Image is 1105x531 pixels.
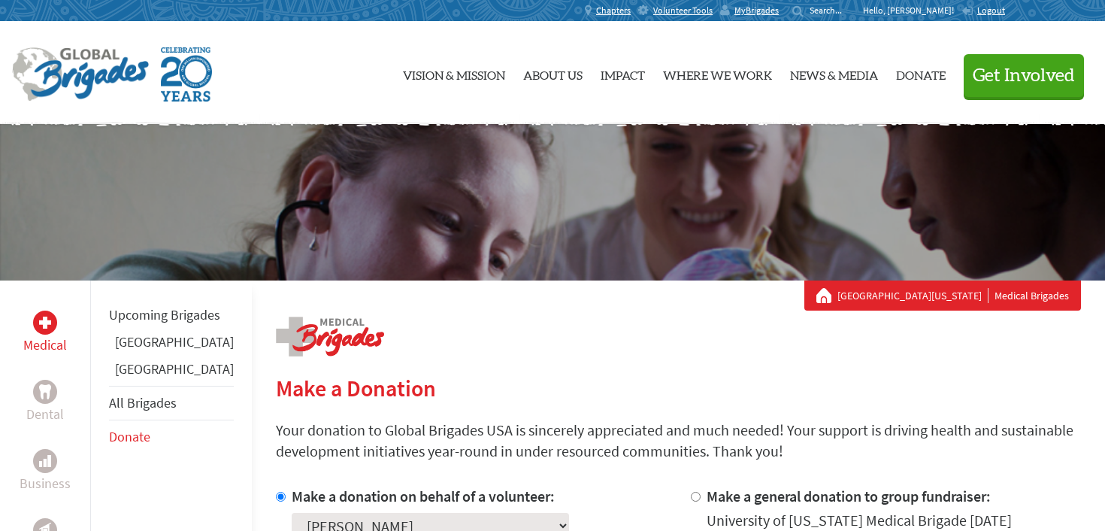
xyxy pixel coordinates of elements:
[961,5,1005,17] a: Logout
[810,5,852,16] input: Search...
[276,317,384,357] img: logo-medical.png
[977,5,1005,16] span: Logout
[863,5,961,17] p: Hello, [PERSON_NAME]!
[707,487,991,505] label: Make a general donation to group fundraiser:
[33,311,57,335] div: Medical
[964,54,1084,97] button: Get Involved
[790,34,878,112] a: News & Media
[20,473,71,494] p: Business
[276,420,1081,462] p: Your donation to Global Brigades USA is sincerely appreciated and much needed! Your support is dr...
[115,360,234,378] a: [GEOGRAPHIC_DATA]
[39,455,51,467] img: Business
[39,384,51,399] img: Dental
[39,317,51,329] img: Medical
[896,34,946,112] a: Donate
[601,34,645,112] a: Impact
[109,359,234,386] li: Panama
[653,5,713,17] span: Volunteer Tools
[663,34,772,112] a: Where We Work
[26,404,64,425] p: Dental
[33,449,57,473] div: Business
[109,306,220,323] a: Upcoming Brigades
[115,333,234,350] a: [GEOGRAPHIC_DATA]
[109,420,234,454] li: Donate
[276,375,1081,402] h2: Make a Donation
[33,380,57,404] div: Dental
[23,311,67,356] a: MedicalMedical
[816,288,1069,303] div: Medical Brigades
[596,5,631,17] span: Chapters
[403,34,505,112] a: Vision & Mission
[161,47,212,102] img: Global Brigades Celebrating 20 Years
[12,47,149,102] img: Global Brigades Logo
[837,288,988,303] a: [GEOGRAPHIC_DATA][US_STATE]
[973,67,1075,85] span: Get Involved
[109,428,150,445] a: Donate
[23,335,67,356] p: Medical
[292,487,555,505] label: Make a donation on behalf of a volunteer:
[109,386,234,420] li: All Brigades
[734,5,779,17] span: MyBrigades
[523,34,583,112] a: About Us
[109,394,177,411] a: All Brigades
[109,299,234,332] li: Upcoming Brigades
[109,332,234,359] li: Ghana
[20,449,71,494] a: BusinessBusiness
[26,380,64,425] a: DentalDental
